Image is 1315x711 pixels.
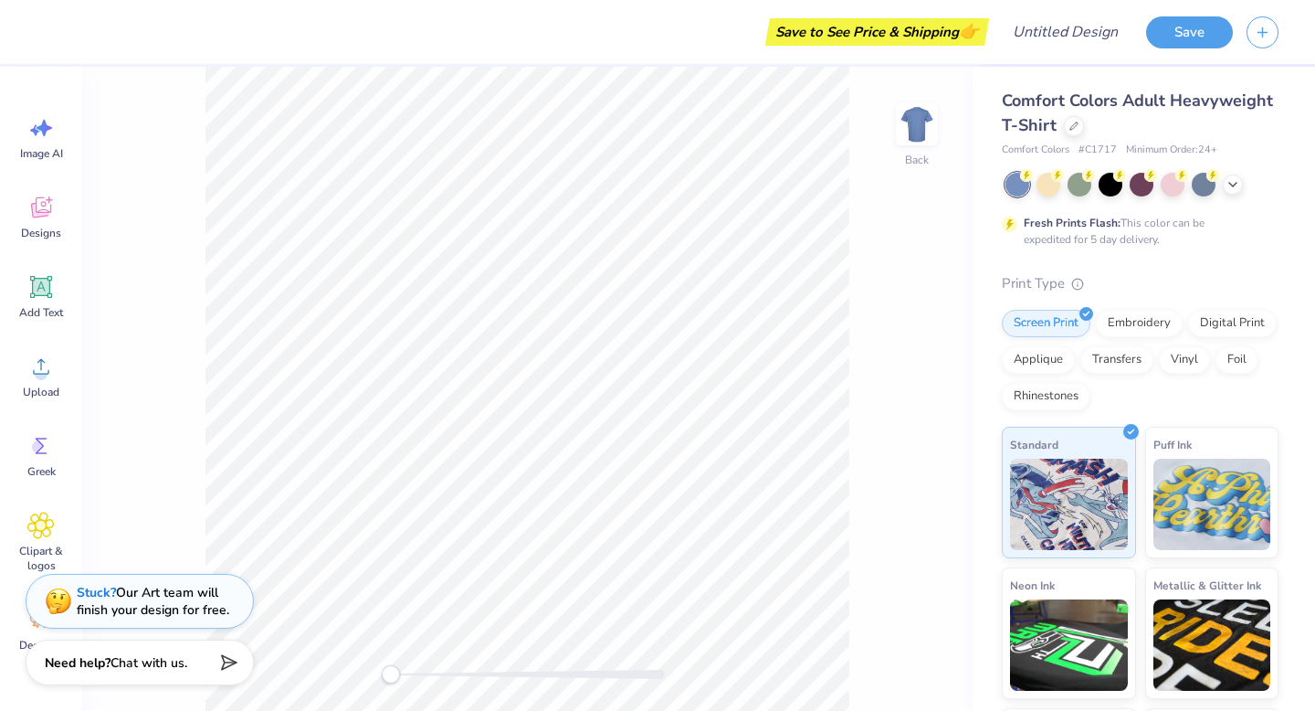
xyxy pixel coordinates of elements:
div: Print Type [1002,273,1278,294]
input: Untitled Design [998,14,1132,50]
img: Back [899,106,935,143]
div: Applique [1002,346,1075,374]
span: Neon Ink [1010,576,1055,595]
span: Add Text [19,305,63,320]
span: Clipart & logos [11,544,71,573]
span: Upload [23,385,59,399]
span: Image AI [20,146,63,161]
div: Back [905,152,929,168]
img: Metallic & Glitter Ink [1153,600,1271,691]
strong: Stuck? [77,584,116,601]
strong: Need help? [45,654,110,672]
img: Puff Ink [1153,459,1271,550]
div: Transfers [1080,346,1153,374]
span: Chat with us. [110,654,187,672]
div: Foil [1215,346,1258,374]
span: Minimum Order: 24 + [1126,143,1217,158]
div: Embroidery [1096,310,1183,337]
div: Rhinestones [1002,383,1090,410]
strong: Fresh Prints Flash: [1024,216,1120,230]
div: Save to See Price & Shipping [770,18,984,46]
span: Puff Ink [1153,435,1192,454]
img: Neon Ink [1010,600,1128,691]
span: Comfort Colors Adult Heavyweight T-Shirt [1002,90,1273,136]
span: Standard [1010,435,1058,454]
div: This color can be expedited for 5 day delivery. [1024,215,1248,248]
span: Greek [27,464,56,479]
span: Designs [21,226,61,240]
div: Screen Print [1002,310,1090,337]
span: # C1717 [1078,143,1117,158]
div: Vinyl [1159,346,1210,374]
div: Digital Print [1188,310,1277,337]
div: Accessibility label [382,665,400,684]
div: Our Art team will finish your design for free. [77,584,229,619]
img: Standard [1010,459,1128,550]
span: Decorate [19,638,63,653]
span: Comfort Colors [1002,143,1069,158]
span: 👉 [959,20,979,42]
span: Metallic & Glitter Ink [1153,576,1261,595]
button: Save [1146,16,1233,48]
